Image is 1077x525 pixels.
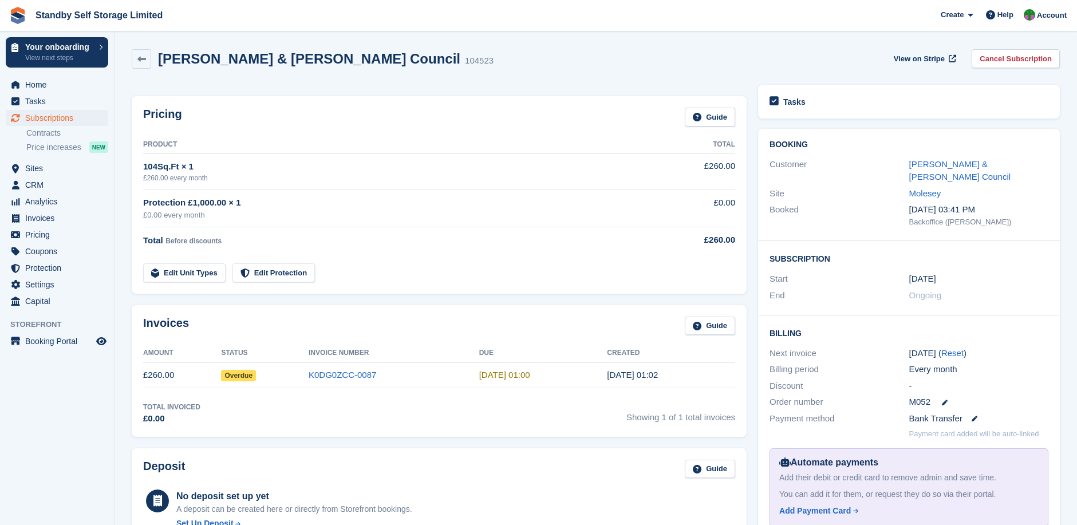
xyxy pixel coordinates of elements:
span: M052 [909,396,931,409]
span: Analytics [25,194,94,210]
a: Cancel Subscription [972,49,1060,68]
th: Total [645,136,735,154]
a: Guide [685,108,735,127]
div: Customer [770,158,909,184]
p: A deposit can be created here or directly from Storefront bookings. [176,503,412,515]
span: Before discounts [165,237,222,245]
div: Billing period [770,363,909,376]
a: menu [6,210,108,226]
div: 104Sq.Ft × 1 [143,160,645,173]
a: Molesey [909,188,941,198]
img: stora-icon-8386f47178a22dfd0bd8f6a31ec36ba5ce8667c1dd55bd0f319d3a0aa187defe.svg [9,7,26,24]
img: Michelle Mustoe [1024,9,1035,21]
th: Created [607,344,735,362]
a: View on Stripe [889,49,958,68]
time: 2025-09-01 00:02:16 UTC [607,370,658,380]
div: Site [770,187,909,200]
th: Product [143,136,645,154]
h2: Subscription [770,252,1048,264]
a: menu [6,333,108,349]
div: Add their debit or credit card to remove admin and save time. [779,472,1039,484]
time: 2025-09-02 00:00:00 UTC [479,370,530,380]
div: Every month [909,363,1048,376]
span: Pricing [25,227,94,243]
div: No deposit set up yet [176,490,412,503]
h2: Invoices [143,317,189,335]
th: Invoice Number [309,344,479,362]
h2: Tasks [783,97,806,107]
a: menu [6,243,108,259]
a: Contracts [26,128,108,139]
a: menu [6,260,108,276]
span: Help [997,9,1013,21]
span: Coupons [25,243,94,259]
span: Price increases [26,142,81,153]
div: Discount [770,380,909,393]
th: Amount [143,344,221,362]
td: £260.00 [645,153,735,190]
span: View on Stripe [894,53,945,65]
h2: Booking [770,140,1048,149]
span: Total [143,235,163,245]
div: £0.00 every month [143,210,645,221]
a: Edit Unit Types [143,263,226,282]
a: Add Payment Card [779,505,1034,517]
a: menu [6,177,108,193]
span: Home [25,77,94,93]
a: menu [6,77,108,93]
div: - [909,380,1048,393]
div: Booked [770,203,909,227]
div: Next invoice [770,347,909,360]
div: £0.00 [143,412,200,425]
span: Subscriptions [25,110,94,126]
p: Payment card added will be auto-linked [909,428,1039,440]
div: Start [770,273,909,286]
p: Your onboarding [25,43,93,51]
a: menu [6,93,108,109]
h2: Deposit [143,460,185,479]
td: £0.00 [645,190,735,227]
a: Guide [685,317,735,335]
a: menu [6,110,108,126]
span: Showing 1 of 1 total invoices [626,402,735,425]
div: [DATE] ( ) [909,347,1048,360]
div: You can add it for them, or request they do so via their portal. [779,488,1039,500]
div: Order number [770,396,909,409]
a: menu [6,293,108,309]
p: View next steps [25,53,93,63]
span: CRM [25,177,94,193]
a: Preview store [94,334,108,348]
div: [DATE] 03:41 PM [909,203,1048,216]
td: £260.00 [143,362,221,388]
a: Guide [685,460,735,479]
span: Ongoing [909,290,942,300]
div: £260.00 [645,234,735,247]
a: Reset [941,348,964,358]
span: Account [1037,10,1067,21]
div: Total Invoiced [143,402,200,412]
div: £260.00 every month [143,173,645,183]
a: K0DG0ZCC-0087 [309,370,376,380]
span: Sites [25,160,94,176]
h2: Pricing [143,108,182,127]
span: Capital [25,293,94,309]
div: Payment method [770,412,909,425]
span: Storefront [10,319,114,330]
a: Standby Self Storage Limited [31,6,167,25]
div: Add Payment Card [779,505,851,517]
h2: Billing [770,327,1048,338]
span: Create [941,9,964,21]
th: Due [479,344,607,362]
a: Your onboarding View next steps [6,37,108,68]
div: Protection £1,000.00 × 1 [143,196,645,210]
span: Invoices [25,210,94,226]
div: End [770,289,909,302]
div: NEW [89,141,108,153]
div: 104523 [465,54,494,68]
span: Tasks [25,93,94,109]
a: Price increases NEW [26,141,108,153]
div: Backoffice ([PERSON_NAME]) [909,216,1048,228]
a: menu [6,194,108,210]
span: Settings [25,277,94,293]
h2: [PERSON_NAME] & [PERSON_NAME] Council [158,51,460,66]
